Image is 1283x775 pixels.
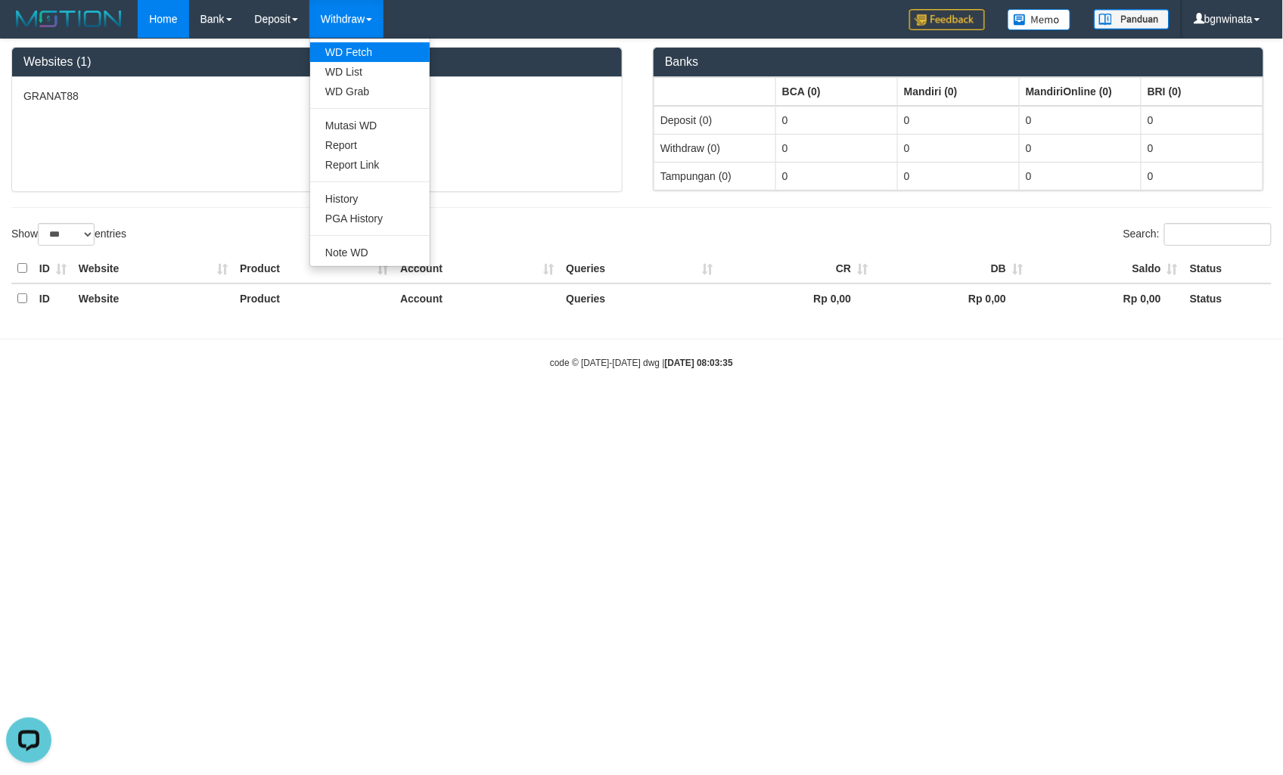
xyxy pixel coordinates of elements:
td: 0 [776,106,898,135]
th: Status [1184,254,1272,284]
h3: Websites (1) [23,55,610,69]
a: Report [310,135,430,155]
td: 0 [776,162,898,190]
th: ID [33,284,73,313]
th: CR [719,254,874,284]
td: Withdraw (0) [654,134,776,162]
td: 0 [1020,134,1142,162]
th: Product [234,284,394,313]
img: panduan.png [1094,9,1170,29]
th: DB [874,254,1029,284]
button: Open LiveChat chat widget [6,6,51,51]
th: Account [394,254,560,284]
th: Rp 0,00 [1029,284,1184,313]
th: Group: activate to sort column ascending [1142,77,1263,106]
td: Tampungan (0) [654,162,776,190]
th: Group: activate to sort column ascending [1020,77,1142,106]
a: History [310,189,430,209]
td: Deposit (0) [654,106,776,135]
a: WD Fetch [310,42,430,62]
td: 0 [1020,162,1142,190]
img: MOTION_logo.png [11,8,126,30]
td: 0 [898,162,1020,190]
strong: [DATE] 08:03:35 [665,358,733,368]
th: Website [73,284,234,313]
td: 0 [898,106,1020,135]
th: Group: activate to sort column ascending [654,77,776,106]
a: PGA History [310,209,430,228]
th: Product [234,254,394,284]
td: 0 [1142,134,1263,162]
th: Group: activate to sort column ascending [898,77,1020,106]
th: Status [1184,284,1272,313]
a: Mutasi WD [310,116,430,135]
input: Search: [1164,223,1272,246]
td: 0 [1020,106,1142,135]
td: 0 [1142,106,1263,135]
th: Saldo [1029,254,1184,284]
small: code © [DATE]-[DATE] dwg | [550,358,733,368]
label: Show entries [11,223,126,246]
h3: Banks [665,55,1252,69]
a: WD Grab [310,82,430,101]
td: 0 [898,134,1020,162]
select: Showentries [38,223,95,246]
th: Rp 0,00 [719,284,874,313]
th: Website [73,254,234,284]
td: 0 [1142,162,1263,190]
th: ID [33,254,73,284]
th: Rp 0,00 [874,284,1029,313]
th: Group: activate to sort column ascending [776,77,898,106]
a: Report Link [310,155,430,175]
a: Note WD [310,243,430,262]
th: Queries [560,254,719,284]
img: Button%20Memo.svg [1008,9,1071,30]
th: Account [394,284,560,313]
td: 0 [776,134,898,162]
th: Queries [560,284,719,313]
label: Search: [1123,223,1272,246]
p: GRANAT88 [23,88,610,104]
img: Feedback.jpg [909,9,985,30]
a: WD List [310,62,430,82]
